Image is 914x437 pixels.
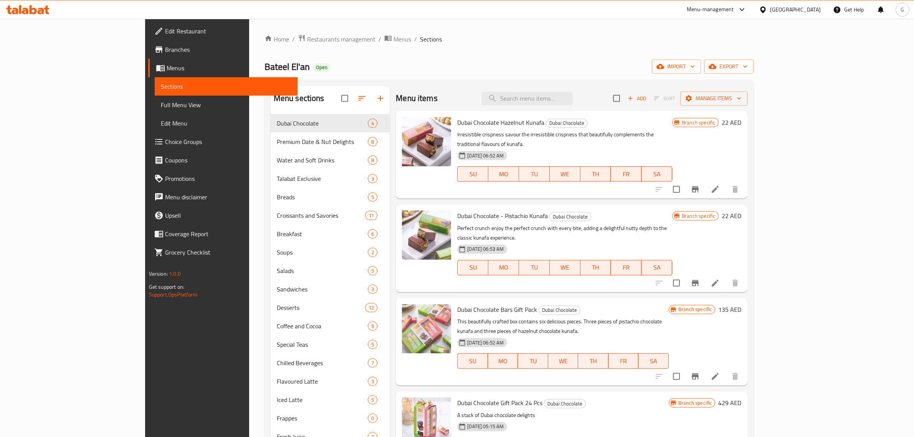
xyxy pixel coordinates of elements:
[169,269,181,279] span: 1.0.0
[148,22,298,40] a: Edit Restaurant
[580,166,611,182] button: TH
[277,156,368,165] span: Water and Soft Drinks
[718,304,741,315] h6: 135 AED
[277,340,368,349] span: Special Teas
[155,96,298,114] a: Full Menu View
[461,262,485,273] span: SU
[641,166,672,182] button: SA
[611,260,641,275] button: FR
[271,151,390,169] div: Water and Soft Drinks8
[148,225,298,243] a: Coverage Report
[148,59,298,77] a: Menus
[551,356,575,367] span: WE
[686,180,704,199] button: Branch-specific-item
[167,63,292,73] span: Menus
[726,367,744,386] button: delete
[638,353,669,369] button: SA
[368,266,377,275] div: items
[491,356,515,367] span: MO
[271,243,390,262] div: Soups2
[519,260,550,275] button: TU
[464,423,507,430] span: [DATE] 05:15 AM
[578,353,608,369] button: TH
[365,304,377,311] span: 12
[368,359,377,367] span: 7
[457,166,488,182] button: SU
[461,169,485,180] span: SU
[711,185,720,194] a: Edit menu item
[277,119,368,128] span: Dubai Chocolate
[277,174,368,183] span: Talabat Exclusive
[149,282,184,292] span: Get support on:
[704,60,754,74] button: export
[365,303,377,312] div: items
[271,262,390,280] div: Salads5
[271,391,390,409] div: Iced Latte5
[165,248,292,257] span: Grocery Checklist
[614,169,638,180] span: FR
[161,82,292,91] span: Sections
[277,285,368,294] span: Sandwiches
[457,304,537,315] span: Dubai Chocolate Bars Gift Pack
[583,169,608,180] span: TH
[626,94,647,103] span: Add
[368,194,377,201] span: 5
[461,356,484,367] span: SU
[277,211,365,220] div: Croissants and Savories
[271,372,390,391] div: Flavoured Latte3
[457,317,669,336] p: This beautifully crafted box contains six delicious pieces. Three pieces of pistachio chocolate k...
[277,303,365,312] div: Desserts
[277,266,368,275] div: Salads
[549,212,591,221] div: Dubai Chocolate
[368,248,377,257] div: items
[165,137,292,146] span: Choice Groups
[277,358,368,367] span: Chilled Beverages
[645,262,669,273] span: SA
[148,151,298,169] a: Coupons
[368,341,377,348] span: 5
[307,35,375,44] span: Restaurants management
[149,269,168,279] span: Version:
[271,188,390,206] div: Breads5
[368,138,377,146] span: 8
[277,137,368,146] div: Premium Date & Nut Delights
[277,395,368,404] div: Iced Latte
[457,353,488,369] button: SU
[274,93,324,104] h2: Menu sections
[414,35,417,44] li: /
[148,243,298,262] a: Grocery Checklist
[488,260,519,275] button: MO
[271,225,390,243] div: Breakfast6
[518,353,548,369] button: TU
[271,132,390,151] div: Premium Date & Nut Delights8
[519,166,550,182] button: TU
[378,35,381,44] li: /
[271,354,390,372] div: Chilled Beverages7
[368,285,377,294] div: items
[277,321,368,331] span: Coffee and Cocoa
[687,5,734,14] div: Menu-management
[402,117,451,166] img: Dubai Chocolate Hazelnut Kunafa
[368,175,377,182] span: 3
[337,90,353,106] span: Select all sections
[368,377,377,386] div: items
[711,278,720,288] a: Edit menu item
[491,262,516,273] span: MO
[368,157,377,164] span: 8
[368,414,377,423] div: items
[165,174,292,183] span: Promotions
[271,335,390,354] div: Special Teas5
[488,166,519,182] button: MO
[550,212,591,221] span: Dubai Chocolate
[165,229,292,238] span: Coverage Report
[368,358,377,367] div: items
[550,166,580,182] button: WE
[148,132,298,151] a: Choice Groups
[491,169,516,180] span: MO
[264,34,754,44] nav: breadcrumb
[384,34,411,44] a: Menus
[368,267,377,275] span: 5
[277,229,368,238] div: Breakfast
